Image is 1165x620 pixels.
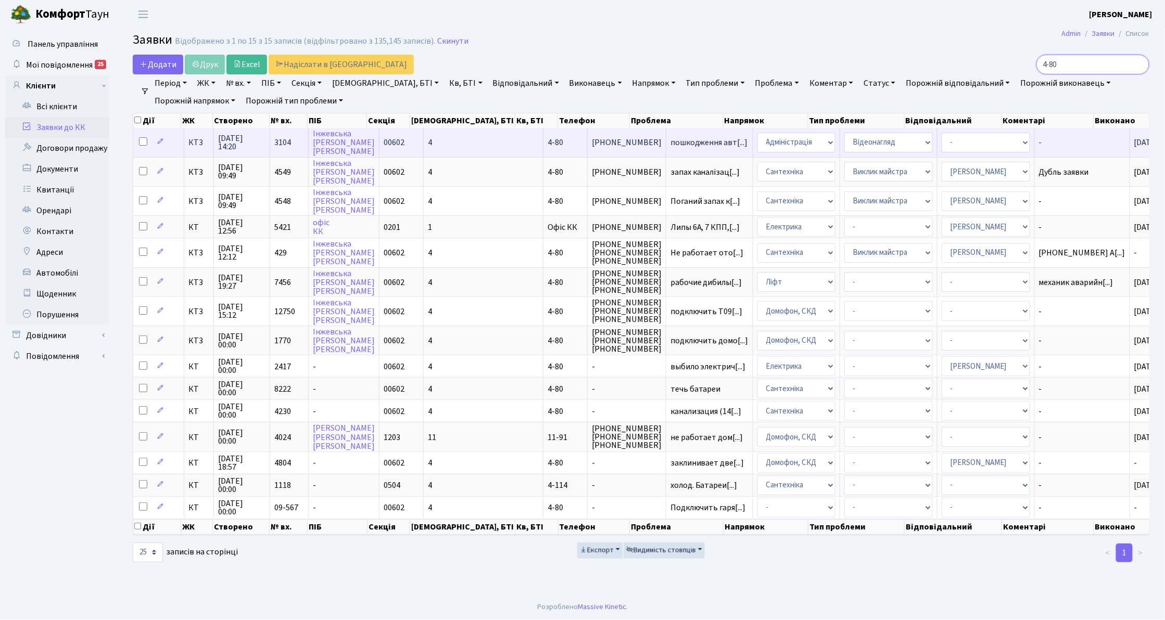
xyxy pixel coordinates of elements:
[548,457,563,469] span: 4-80
[242,92,347,110] a: Порожній тип проблеми
[188,278,209,287] span: КТ3
[274,432,291,443] span: 4024
[1134,306,1159,317] span: [DATE]
[428,361,432,372] span: 4
[5,96,109,117] a: Всі клієнти
[188,197,209,205] span: КТ3
[181,519,213,535] th: ЖК
[670,247,744,259] span: Не работает ото[...]
[1039,503,1125,512] span: -
[1039,481,1125,489] span: -
[559,519,630,535] th: Телефон
[313,268,375,297] a: Інжевська[PERSON_NAME][PERSON_NAME]
[670,502,746,513] span: Подключить гаря[...]
[274,166,291,178] span: 4549
[1002,113,1094,128] th: Коментарі
[902,74,1014,92] a: Порожній відповідальний
[193,74,220,92] a: ЖК
[577,542,623,559] button: Експорт
[428,502,432,513] span: 4
[630,113,723,128] th: Проблема
[548,406,563,417] span: 4-80
[805,74,857,92] a: Коментар
[592,138,662,147] span: [PHONE_NUMBER]
[428,137,432,148] span: 4
[1046,23,1165,45] nav: breadcrumb
[859,74,900,92] a: Статус
[548,383,563,395] span: 4-80
[150,74,191,92] a: Період
[313,361,316,372] span: -
[313,217,330,237] a: офісКК
[274,247,287,259] span: 429
[1094,519,1150,535] th: Виконано
[384,432,400,443] span: 1203
[218,218,265,235] span: [DATE] 12:56
[274,277,291,288] span: 7456
[218,403,265,419] span: [DATE] 00:00
[384,166,404,178] span: 00602
[437,36,468,46] a: Скинути
[188,307,209,316] span: КТ3
[428,166,432,178] span: 4
[274,137,291,148] span: 3104
[274,406,291,417] span: 4230
[548,480,567,491] span: 4-114
[130,6,156,23] button: Переключити навігацію
[384,306,404,317] span: 00602
[188,481,209,489] span: КТ
[384,335,404,346] span: 00602
[188,385,209,393] span: КТ
[592,168,662,176] span: [PHONE_NUMBER]
[313,297,375,326] a: Інжевська[PERSON_NAME][PERSON_NAME]
[1062,28,1081,39] a: Admin
[1134,277,1159,288] span: [DATE]
[670,277,742,288] span: рабочие дибилы[...]
[724,519,808,535] th: Напрямок
[1092,28,1115,39] a: Заявки
[270,113,308,128] th: № вх.
[1134,222,1159,233] span: [DATE]
[188,407,209,416] span: КТ
[670,306,743,317] span: подключить Т09[...]
[808,113,905,128] th: Тип проблеми
[670,406,742,417] span: канализация (14[...]
[140,59,176,70] span: Додати
[548,222,577,233] span: Офіс КК
[188,503,209,512] span: КТ
[548,306,563,317] span: 4-80
[1134,502,1137,513] span: -
[384,457,404,469] span: 00602
[313,238,375,267] a: Інжевська[PERSON_NAME][PERSON_NAME]
[428,277,432,288] span: 4
[188,138,209,147] span: КТ3
[274,383,291,395] span: 8222
[428,335,432,346] span: 4
[313,457,316,469] span: -
[548,502,563,513] span: 4-80
[592,363,662,371] span: -
[548,137,563,148] span: 4-80
[10,4,31,25] img: logo.png
[428,480,432,491] span: 4
[218,477,265,494] span: [DATE] 00:00
[384,222,400,233] span: 0201
[1039,197,1125,205] span: -
[592,240,662,265] span: [PHONE_NUMBER] [PHONE_NUMBER] [PHONE_NUMBER]
[670,361,746,372] span: выбило электрич[...]
[226,55,267,74] a: Excel
[28,38,98,50] span: Панель управління
[548,196,563,207] span: 4-80
[222,74,255,92] a: № вх.
[1039,459,1125,467] span: -
[1039,277,1113,288] span: механик аварийн[...]
[213,519,270,535] th: Створено
[384,196,404,207] span: 00602
[308,519,368,535] th: ПІБ
[218,429,265,445] span: [DATE] 00:00
[515,519,558,535] th: Кв, БТІ
[592,407,662,416] span: -
[592,481,662,489] span: -
[1134,480,1159,491] span: [DATE]
[218,193,265,210] span: [DATE] 09:49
